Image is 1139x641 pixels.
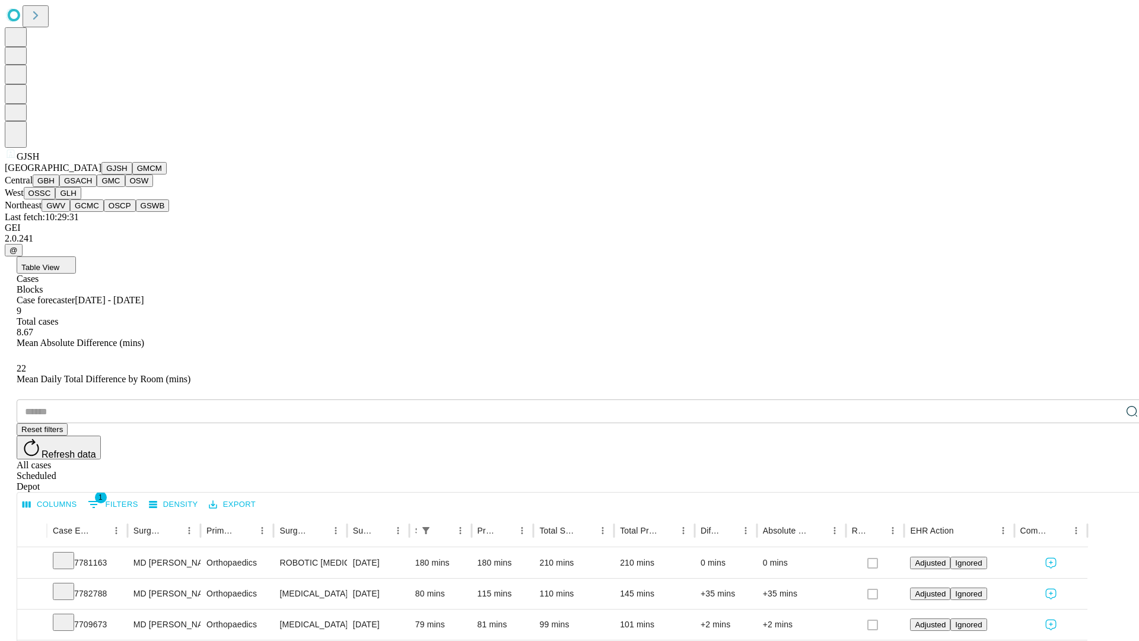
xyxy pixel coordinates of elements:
[5,233,1134,244] div: 2.0.241
[125,174,154,187] button: OSW
[497,522,514,539] button: Sort
[5,188,24,198] span: West
[23,584,41,605] button: Expand
[53,579,122,609] div: 7782788
[868,522,885,539] button: Sort
[17,327,33,337] span: 8.67
[353,579,403,609] div: [DATE]
[701,610,751,640] div: +2 mins
[955,589,982,598] span: Ignored
[701,548,751,578] div: 0 mins
[5,200,42,210] span: Northeast
[478,526,497,535] div: Predicted In Room Duration
[418,522,434,539] button: Show filters
[737,522,754,539] button: Menu
[5,244,23,256] button: @
[390,522,406,539] button: Menu
[33,174,59,187] button: GBH
[181,522,198,539] button: Menu
[17,256,76,274] button: Table View
[17,436,101,459] button: Refresh data
[620,526,657,535] div: Total Predicted Duration
[910,557,950,569] button: Adjusted
[279,548,341,578] div: ROBOTIC [MEDICAL_DATA] KNEE TOTAL
[42,449,96,459] span: Refresh data
[5,163,101,173] span: [GEOGRAPHIC_DATA]
[101,162,132,174] button: GJSH
[478,610,528,640] div: 81 mins
[514,522,530,539] button: Menu
[91,522,108,539] button: Sort
[55,187,81,199] button: GLH
[701,579,751,609] div: +35 mins
[910,618,950,631] button: Adjusted
[763,610,840,640] div: +2 mins
[206,548,268,578] div: Orthopaedics
[418,522,434,539] div: 1 active filter
[915,589,946,598] span: Adjusted
[658,522,675,539] button: Sort
[70,199,104,212] button: GCMC
[327,522,344,539] button: Menu
[373,522,390,539] button: Sort
[594,522,611,539] button: Menu
[133,548,195,578] div: MD [PERSON_NAME] [PERSON_NAME] Md
[164,522,181,539] button: Sort
[415,548,466,578] div: 180 mins
[133,610,195,640] div: MD [PERSON_NAME] [PERSON_NAME] Md
[950,618,987,631] button: Ignored
[17,423,68,436] button: Reset filters
[620,579,689,609] div: 145 mins
[452,522,469,539] button: Menu
[95,491,107,503] span: 1
[675,522,692,539] button: Menu
[763,548,840,578] div: 0 mins
[24,187,56,199] button: OSSC
[721,522,737,539] button: Sort
[826,522,843,539] button: Menu
[435,522,452,539] button: Sort
[53,548,122,578] div: 7781163
[53,526,90,535] div: Case Epic Id
[206,496,259,514] button: Export
[21,425,63,434] span: Reset filters
[17,363,26,373] span: 22
[146,496,201,514] button: Density
[17,295,75,305] span: Case forecaster
[59,174,97,187] button: GSACH
[1020,526,1050,535] div: Comments
[950,588,987,600] button: Ignored
[539,610,608,640] div: 99 mins
[279,579,341,609] div: [MEDICAL_DATA] [MEDICAL_DATA]
[237,522,254,539] button: Sort
[620,610,689,640] div: 101 mins
[620,548,689,578] div: 210 mins
[9,246,18,255] span: @
[97,174,125,187] button: GMC
[763,526,809,535] div: Absolute Difference
[23,615,41,636] button: Expand
[353,548,403,578] div: [DATE]
[910,526,953,535] div: EHR Action
[1068,522,1084,539] button: Menu
[915,620,946,629] span: Adjusted
[763,579,840,609] div: +35 mins
[17,338,144,348] span: Mean Absolute Difference (mins)
[23,553,41,574] button: Expand
[353,526,372,535] div: Surgery Date
[701,526,720,535] div: Difference
[885,522,901,539] button: Menu
[254,522,271,539] button: Menu
[539,526,577,535] div: Total Scheduled Duration
[311,522,327,539] button: Sort
[108,522,125,539] button: Menu
[17,316,58,326] span: Total cases
[810,522,826,539] button: Sort
[133,526,163,535] div: Surgeon Name
[20,496,80,514] button: Select columns
[17,151,39,161] span: GJSH
[5,175,33,185] span: Central
[955,522,972,539] button: Sort
[136,199,170,212] button: GSWB
[415,610,466,640] div: 79 mins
